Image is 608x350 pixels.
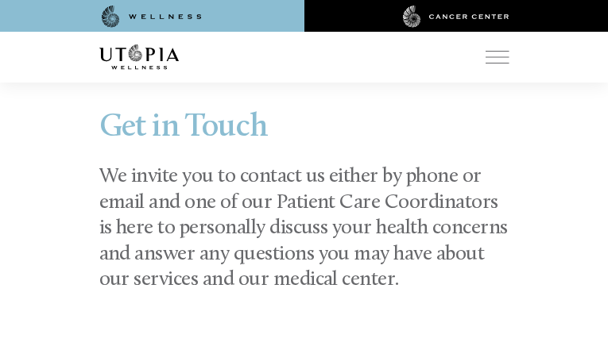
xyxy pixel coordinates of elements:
img: icon-hamburger [486,51,509,63]
h1: Get in Touch [99,110,509,145]
h2: We invite you to contact us either by phone or email and one of our Patient Care Coordinators is ... [99,164,509,294]
img: logo [99,44,179,70]
img: cancer center [403,6,509,28]
img: wellness [102,6,202,28]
